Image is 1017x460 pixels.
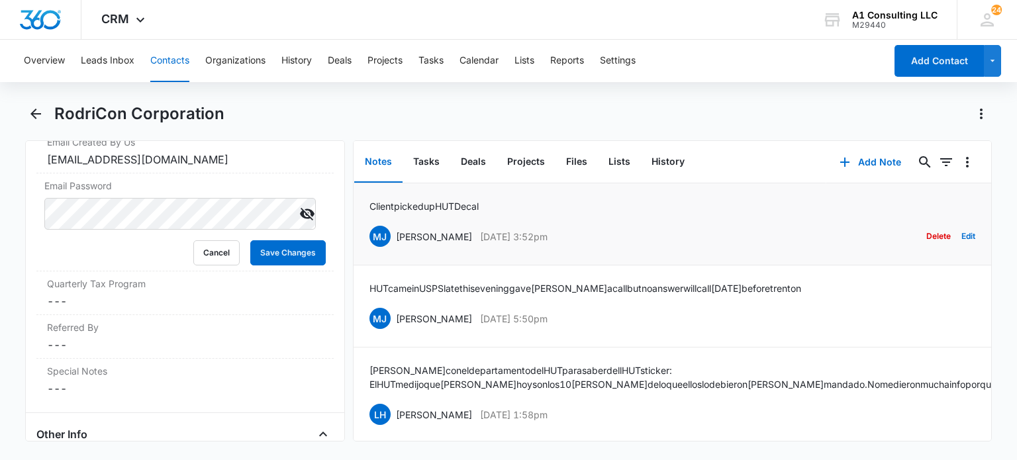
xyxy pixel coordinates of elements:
[25,103,46,124] button: Back
[297,203,318,224] button: Hide
[550,40,584,82] button: Reports
[150,40,189,82] button: Contacts
[369,404,391,425] span: LH
[250,240,326,265] button: Save Changes
[514,40,534,82] button: Lists
[450,142,497,183] button: Deals
[991,5,1002,15] span: 24
[852,21,938,30] div: account id
[54,104,224,124] h1: RodriCon Corporation
[480,408,548,422] p: [DATE] 1:58pm
[36,130,333,173] div: Email Created By Us[EMAIL_ADDRESS][DOMAIN_NAME]
[556,142,598,183] button: Files
[47,337,322,353] dd: ---
[47,277,322,291] label: Quarterly Tax Program
[600,40,636,82] button: Settings
[44,179,325,193] label: Email Password
[47,293,322,309] dd: ---
[193,240,240,265] button: Cancel
[914,152,936,173] button: Search...
[826,146,914,178] button: Add Note
[36,426,87,442] h4: Other Info
[926,224,951,249] button: Delete
[36,359,333,402] div: Special Notes---
[396,230,472,244] p: [PERSON_NAME]
[852,10,938,21] div: account name
[971,103,992,124] button: Actions
[328,40,352,82] button: Deals
[497,142,556,183] button: Projects
[47,320,322,334] label: Referred By
[403,142,450,183] button: Tasks
[101,12,129,26] span: CRM
[480,312,548,326] p: [DATE] 5:50pm
[313,424,334,445] button: Close
[936,152,957,173] button: Filters
[47,135,322,149] label: Email Created By Us
[369,226,391,247] span: MJ
[460,40,499,82] button: Calendar
[991,5,1002,15] div: notifications count
[47,364,322,378] label: Special Notes
[205,40,266,82] button: Organizations
[47,152,322,167] div: [EMAIL_ADDRESS][DOMAIN_NAME]
[396,312,472,326] p: [PERSON_NAME]
[47,381,322,396] dd: ---
[641,142,695,183] button: History
[598,142,641,183] button: Lists
[961,224,975,249] button: Edit
[24,40,65,82] button: Overview
[418,40,444,82] button: Tasks
[354,142,403,183] button: Notes
[396,408,472,422] p: [PERSON_NAME]
[81,40,134,82] button: Leads Inbox
[36,315,333,359] div: Referred By---
[369,308,391,329] span: MJ
[957,152,978,173] button: Overflow Menu
[281,40,312,82] button: History
[369,281,801,295] p: HUT came in USPS late this evening gave [PERSON_NAME] a call but no answer will call [DATE] befor...
[369,199,479,213] p: Client picked up HUT Decal
[36,271,333,315] div: Quarterly Tax Program---
[895,45,984,77] button: Add Contact
[367,40,403,82] button: Projects
[480,230,548,244] p: [DATE] 3:52pm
